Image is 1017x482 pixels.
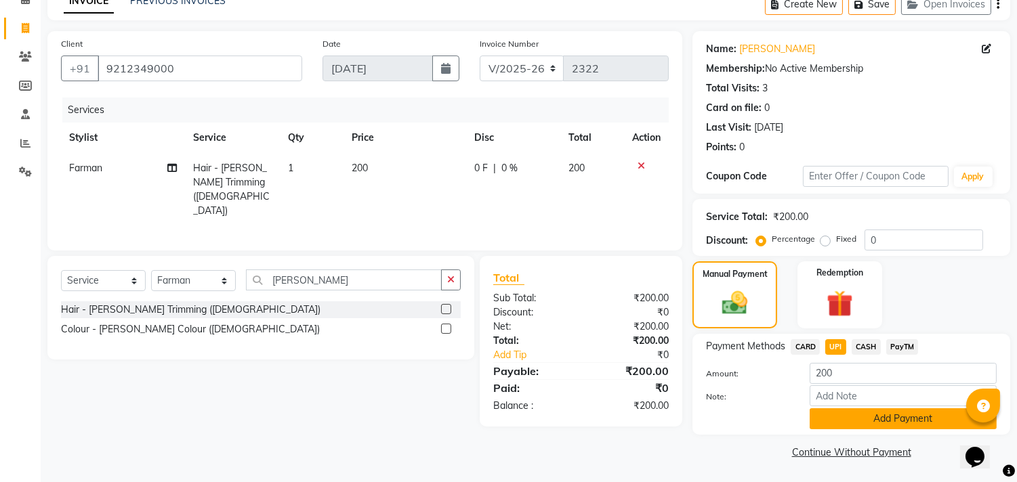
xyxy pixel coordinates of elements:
div: 0 [764,101,770,115]
div: ₹0 [581,380,680,396]
span: CARD [791,339,820,355]
div: Name: [706,42,736,56]
div: ₹200.00 [581,399,680,413]
span: Farman [69,162,102,174]
span: CASH [852,339,881,355]
label: Fixed [836,233,856,245]
a: Add Tip [483,348,598,362]
div: ₹200.00 [581,291,680,305]
label: Manual Payment [703,268,768,280]
div: [DATE] [754,121,783,135]
div: No Active Membership [706,62,997,76]
div: ₹200.00 [581,320,680,334]
label: Note: [696,391,800,403]
div: Discount: [706,234,748,248]
div: 3 [762,81,768,95]
label: Redemption [816,267,863,279]
div: Sub Total: [483,291,581,305]
span: Payment Methods [706,339,785,353]
div: Hair - [PERSON_NAME] Trimming ([DEMOGRAPHIC_DATA]) [61,303,320,317]
div: Points: [706,140,736,154]
div: Paid: [483,380,581,396]
span: UPI [825,339,846,355]
div: Colour - [PERSON_NAME] Colour ([DEMOGRAPHIC_DATA]) [61,322,320,336]
div: Last Visit: [706,121,751,135]
span: 200 [568,162,585,174]
div: Payable: [483,363,581,379]
input: Enter Offer / Coupon Code [803,166,948,187]
a: [PERSON_NAME] [739,42,815,56]
div: ₹200.00 [581,363,680,379]
div: Discount: [483,305,581,320]
div: Balance : [483,399,581,413]
label: Amount: [696,368,800,380]
div: ₹200.00 [773,210,808,224]
span: 1 [288,162,293,174]
span: Total [493,271,524,285]
div: Coupon Code [706,169,803,183]
div: ₹0 [581,305,680,320]
button: Add Payment [810,408,997,429]
div: ₹0 [598,348,680,362]
span: 0 % [501,161,518,175]
div: Card on file: [706,101,762,115]
div: Total: [483,334,581,348]
th: Stylist [61,123,185,153]
div: 0 [739,140,745,154]
input: Search or Scan [246,269,442,290]
label: Percentage [772,233,815,245]
th: Qty [280,123,343,153]
th: Price [344,123,466,153]
div: Service Total: [706,210,768,224]
th: Disc [466,123,560,153]
th: Action [624,123,669,153]
button: Apply [954,167,993,187]
div: Membership: [706,62,765,76]
button: +91 [61,56,99,81]
th: Total [560,123,625,153]
iframe: chat widget [960,428,1003,468]
div: Total Visits: [706,81,760,95]
span: | [493,161,496,175]
input: Amount [810,363,997,384]
img: _gift.svg [818,287,861,320]
div: Net: [483,320,581,334]
a: Continue Without Payment [695,445,1008,460]
label: Date [323,38,341,50]
span: Hair - [PERSON_NAME] Trimming ([DEMOGRAPHIC_DATA]) [193,162,270,217]
div: Services [62,97,679,123]
span: 0 F [474,161,488,175]
img: _cash.svg [714,288,755,317]
label: Client [61,38,83,50]
label: Invoice Number [480,38,539,50]
input: Add Note [810,385,997,406]
th: Service [185,123,280,153]
div: ₹200.00 [581,334,680,348]
span: 200 [352,162,368,174]
input: Search by Name/Mobile/Email/Code [98,56,302,81]
span: PayTM [886,339,919,355]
